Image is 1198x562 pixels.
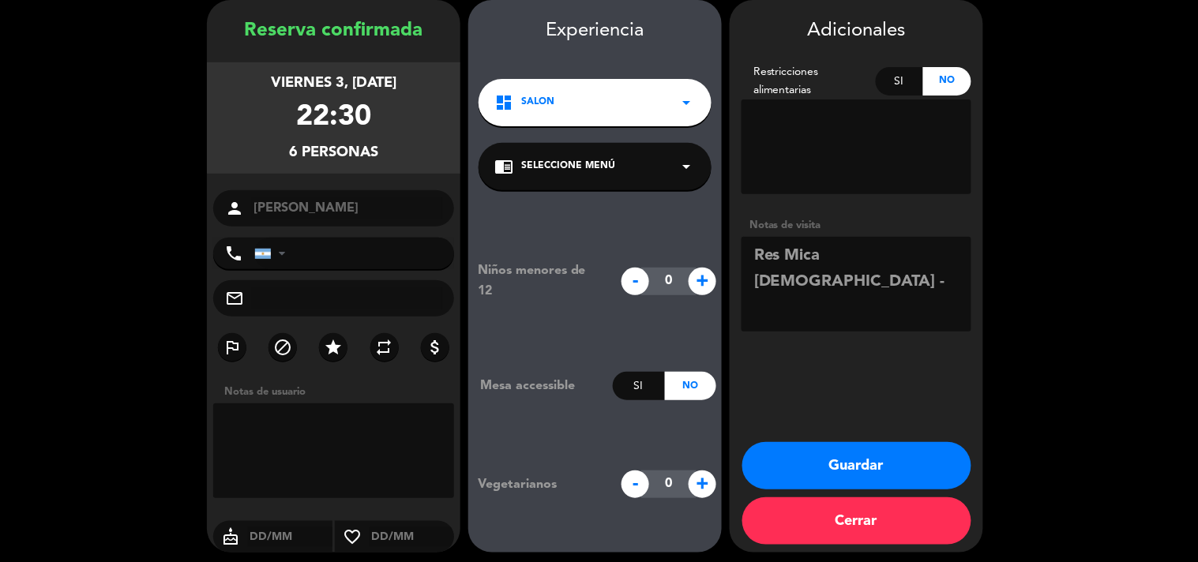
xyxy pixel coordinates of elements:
i: arrow_drop_down [677,93,696,112]
i: arrow_drop_down [677,157,696,176]
i: star [324,338,343,357]
div: viernes 3, [DATE] [271,72,396,95]
div: Restricciones alimentarias [742,63,876,99]
span: - [622,470,649,498]
i: favorite_border [335,527,370,546]
span: - [622,268,649,295]
div: Mesa accessible [468,376,613,396]
div: No [923,67,971,96]
button: Cerrar [742,497,971,545]
div: No [665,372,716,400]
span: Seleccione Menú [521,159,615,174]
i: repeat [375,338,394,357]
i: outlined_flag [223,338,242,357]
i: mail_outline [225,289,244,308]
span: SALON [521,95,554,111]
i: attach_money [426,338,445,357]
i: chrome_reader_mode [494,157,513,176]
div: 22:30 [296,95,371,141]
div: Experiencia [468,16,722,47]
i: block [273,338,292,357]
i: person [225,199,244,218]
div: Niños menores de 12 [466,260,614,302]
button: Guardar [742,442,971,489]
i: dashboard [494,93,513,112]
div: Si [613,372,664,400]
div: Reserva confirmada [207,16,460,47]
input: DD/MM [370,527,454,547]
div: Argentina: +54 [255,238,291,268]
span: + [689,268,716,295]
div: 6 personas [289,141,378,164]
div: Notas de usuario [216,384,460,400]
i: cake [213,527,248,546]
i: phone [224,244,243,263]
div: Adicionales [742,16,971,47]
div: Notas de visita [742,217,971,234]
div: Vegetarianos [466,474,614,495]
input: DD/MM [248,527,332,547]
span: + [689,470,716,498]
div: Si [876,67,924,96]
